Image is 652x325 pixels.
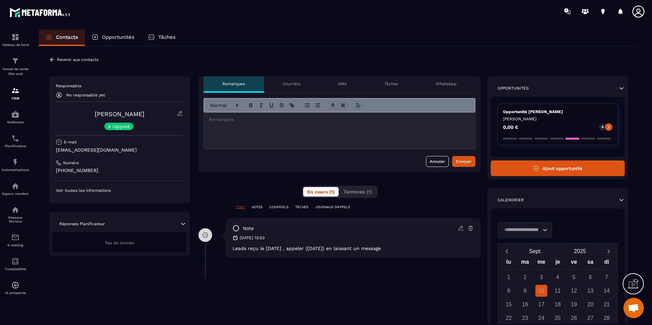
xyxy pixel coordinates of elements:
div: ma [517,257,533,269]
div: 10 [535,285,547,297]
a: automationsautomationsEspace membre [2,177,29,201]
p: Planificateur [2,144,29,148]
button: Annuler [426,156,449,167]
p: Opportunités [102,34,134,40]
a: [PERSON_NAME] [95,110,144,118]
div: Ouvrir le chat [623,298,644,318]
div: 6 [584,271,596,283]
p: Opportunité [PERSON_NAME] [503,109,612,114]
button: Open years overlay [558,245,602,257]
span: Pas de donnée [105,241,134,245]
a: emailemailE-mailing [2,228,29,252]
button: Envoyer [452,156,475,167]
button: Previous month [501,247,513,256]
p: Comptabilité [2,267,29,271]
div: Envoyer [456,158,472,165]
p: CRM [2,96,29,100]
p: Leads reçu le [DATE] , appeler ([DATE]) en laissant un message [233,246,474,251]
button: Open months overlay [513,245,558,257]
p: Calendrier [498,197,524,203]
p: JOURNAUX D'APPELS [315,205,350,210]
p: WhatsApp [436,81,457,87]
a: social-networksocial-networkRéseaux Sociaux [2,201,29,228]
img: social-network [11,206,19,214]
div: 16 [519,298,531,310]
p: IA prospects [2,291,29,295]
div: 17 [535,298,547,310]
div: 2 [519,271,531,283]
img: formation [11,57,19,65]
div: 26 [568,312,580,324]
div: 14 [601,285,613,297]
a: schedulerschedulerPlanificateur [2,129,29,153]
div: lu [501,257,517,269]
span: En cours (1) [307,189,335,195]
div: me [533,257,550,269]
a: Opportunités [85,30,141,46]
p: TÂCHES [295,205,308,210]
p: SMS [338,81,347,87]
div: 3 [535,271,547,283]
button: Next month [602,247,615,256]
img: email [11,233,19,242]
p: E-mailing [2,243,29,247]
div: 25 [552,312,564,324]
img: automations [11,182,19,190]
p: Courriels [283,81,300,87]
div: 12 [568,285,580,297]
p: Responsable [56,83,183,89]
a: formationformationTableau de bord [2,28,29,52]
div: 9 [519,285,531,297]
img: scheduler [11,134,19,142]
p: Revenir aux contacts [57,57,99,62]
div: 8 [503,285,515,297]
div: 15 [503,298,515,310]
button: Terminés (1) [339,187,376,197]
div: 4 [552,271,564,283]
p: [EMAIL_ADDRESS][DOMAIN_NAME] [56,147,183,153]
p: Webinaire [2,120,29,124]
div: 24 [535,312,547,324]
p: Numéro [63,160,79,166]
p: Espace membre [2,192,29,196]
p: Tunnel de vente Site web [2,67,29,76]
p: Remarques [222,81,245,87]
div: Search for option [498,222,552,238]
div: 22 [503,312,515,324]
p: TOUT [236,205,245,210]
a: automationsautomationsAutomatisations [2,153,29,177]
div: 19 [568,298,580,310]
p: 0,00 € [503,125,518,129]
div: 18 [552,298,564,310]
a: formationformationTunnel de vente Site web [2,52,29,81]
a: formationformationCRM [2,81,29,105]
p: COURRIELS [269,205,288,210]
div: 28 [601,312,613,324]
p: Réponses Planificateur [59,221,105,227]
p: [DATE] 10:53 [240,235,265,241]
div: 20 [584,298,596,310]
div: 7 [601,271,613,283]
div: 13 [584,285,596,297]
p: E-mail [64,139,77,145]
p: No responsable yet [66,93,105,97]
img: accountant [11,257,19,265]
img: automations [11,158,19,166]
div: ve [566,257,582,269]
p: Tâches [158,34,176,40]
div: 27 [584,312,596,324]
p: Automatisations [2,168,29,172]
p: [PHONE_NUMBER] [56,167,183,174]
div: 21 [601,298,613,310]
p: A rappelé [108,124,130,129]
p: Contacts [56,34,78,40]
a: Tâches [141,30,182,46]
input: Search for option [502,226,541,234]
div: 11 [552,285,564,297]
p: Réseaux Sociaux [2,216,29,223]
img: automations [11,281,19,289]
img: formation [11,33,19,41]
p: Tableau de bord [2,43,29,47]
p: NOTES [252,205,263,210]
div: 5 [568,271,580,283]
